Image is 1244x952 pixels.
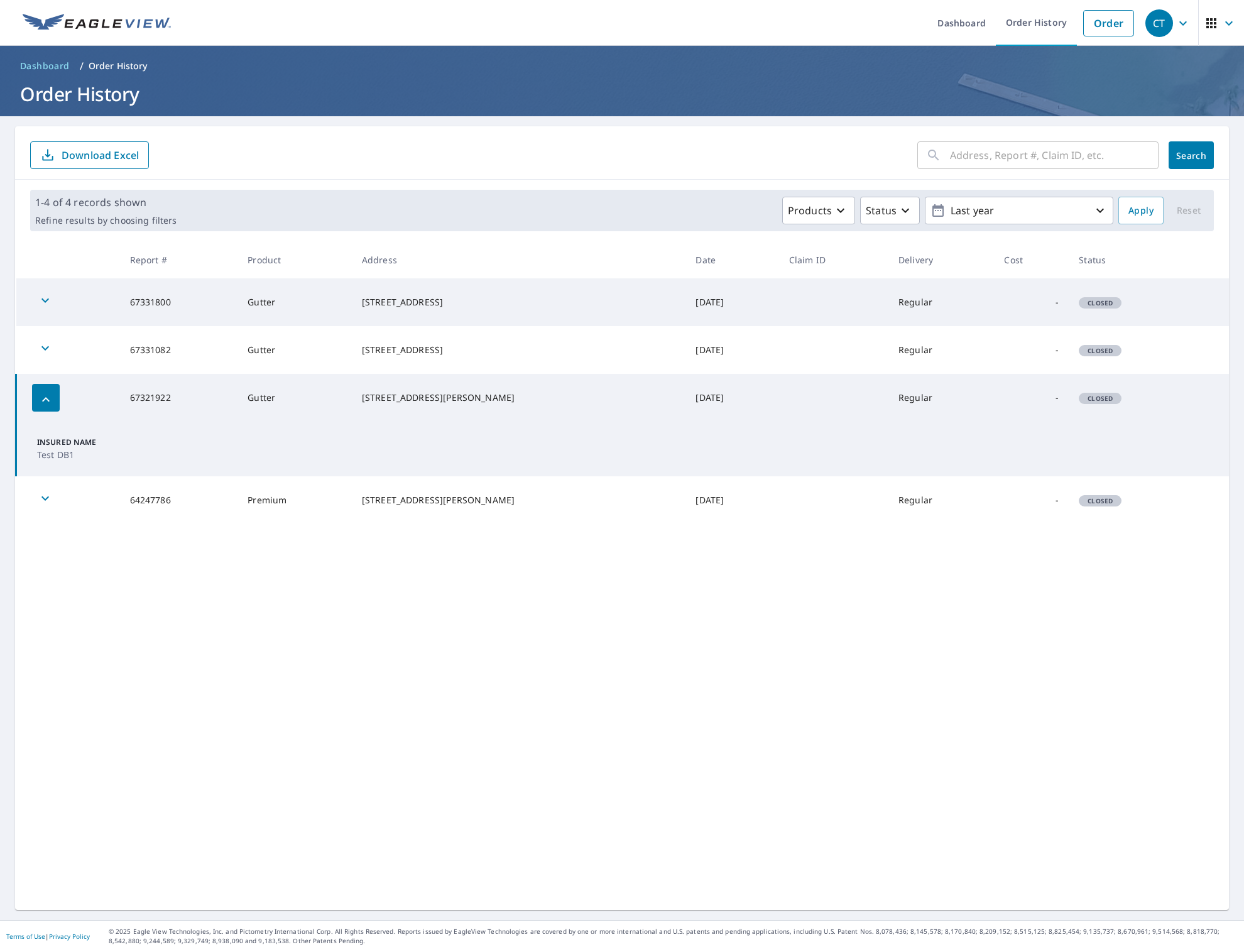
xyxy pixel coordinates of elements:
p: 1-4 of 4 records shown [35,195,177,210]
td: Gutter [237,278,352,326]
p: Test DB1 [37,448,112,461]
div: CT [1145,9,1173,37]
p: Order History [89,60,148,72]
th: Report # [120,241,238,278]
td: Gutter [237,326,352,374]
a: Order [1083,10,1134,36]
th: Date [685,241,778,278]
button: Apply [1118,197,1164,224]
th: Address [352,241,686,278]
th: Delivery [888,241,994,278]
a: Terms of Use [6,932,45,941]
span: Closed [1080,298,1120,307]
div: [STREET_ADDRESS][PERSON_NAME] [362,494,676,506]
nav: breadcrumb [15,56,1229,76]
li: / [80,58,84,74]
td: [DATE] [685,278,778,326]
div: [STREET_ADDRESS] [362,296,676,309]
button: Status [860,197,920,224]
p: Last year [946,200,1093,222]
td: 64247786 [120,476,238,524]
td: - [994,278,1069,326]
td: Regular [888,476,994,524]
p: Status [866,203,897,218]
span: Closed [1080,346,1120,355]
th: Cost [994,241,1069,278]
td: Gutter [237,374,352,422]
td: Regular [888,326,994,374]
span: Dashboard [20,60,70,72]
td: [DATE] [685,476,778,524]
a: Dashboard [15,56,75,76]
div: [STREET_ADDRESS] [362,344,676,356]
td: Premium [237,476,352,524]
td: Regular [888,374,994,422]
td: 67321922 [120,374,238,422]
button: Products [782,197,855,224]
td: - [994,326,1069,374]
span: Closed [1080,394,1120,403]
p: | [6,933,90,940]
a: Privacy Policy [49,932,90,941]
td: Regular [888,278,994,326]
img: EV Logo [23,14,171,33]
div: [STREET_ADDRESS][PERSON_NAME] [362,391,676,404]
p: Refine results by choosing filters [35,215,177,226]
td: [DATE] [685,374,778,422]
span: Apply [1128,203,1154,219]
p: © 2025 Eagle View Technologies, Inc. and Pictometry International Corp. All Rights Reserved. Repo... [109,927,1238,946]
th: Status [1069,241,1190,278]
input: Address, Report #, Claim ID, etc. [950,138,1159,173]
button: Last year [925,197,1113,224]
button: Search [1169,141,1214,169]
td: 67331800 [120,278,238,326]
button: Download Excel [30,141,149,169]
th: Product [237,241,352,278]
td: - [994,374,1069,422]
span: Search [1179,150,1204,161]
td: [DATE] [685,326,778,374]
th: Claim ID [779,241,888,278]
td: - [994,476,1069,524]
p: Download Excel [62,148,139,162]
span: Closed [1080,496,1120,505]
p: Products [788,203,832,218]
h1: Order History [15,81,1229,107]
p: Insured Name [37,437,112,448]
td: 67331082 [120,326,238,374]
